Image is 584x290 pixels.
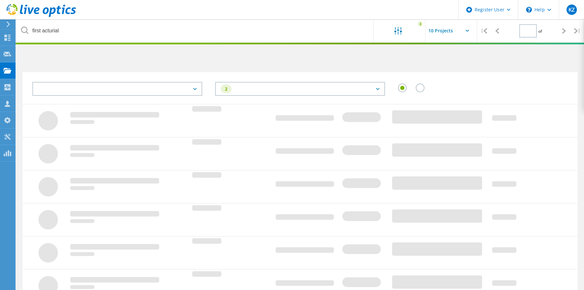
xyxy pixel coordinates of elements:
[221,84,232,93] div: 2
[571,19,584,42] div: |
[538,28,542,34] span: of
[16,19,374,42] input: undefined
[6,14,76,18] a: Live Optics Dashboard
[477,19,490,42] div: |
[526,7,532,13] svg: \n
[568,7,575,12] span: KZ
